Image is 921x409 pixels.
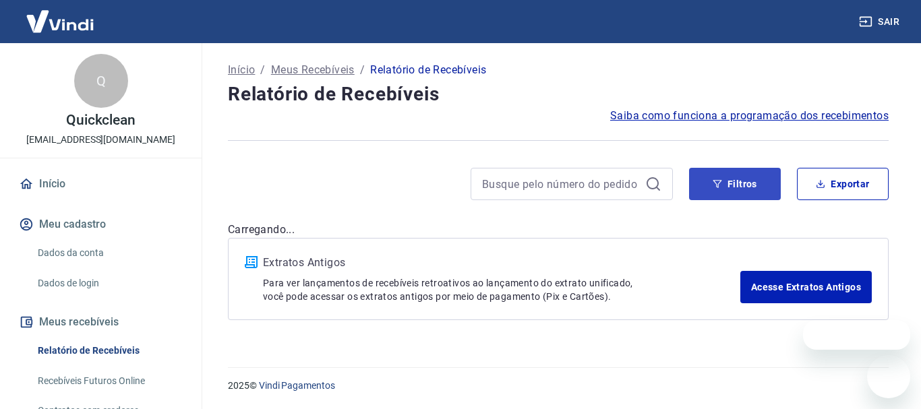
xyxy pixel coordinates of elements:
p: Carregando... [228,222,889,238]
iframe: Button to launch messaging window [867,355,910,398]
a: Vindi Pagamentos [259,380,335,391]
p: Para ver lançamentos de recebíveis retroativos ao lançamento do extrato unificado, você pode aces... [263,276,740,303]
a: Dados da conta [32,239,185,267]
p: 2025 © [228,379,889,393]
button: Meus recebíveis [16,307,185,337]
p: / [260,62,265,78]
a: Dados de login [32,270,185,297]
button: Meu cadastro [16,210,185,239]
a: Recebíveis Futuros Online [32,367,185,395]
a: Acesse Extratos Antigos [740,271,872,303]
img: Vindi [16,1,104,42]
div: Q [74,54,128,108]
p: Relatório de Recebíveis [370,62,486,78]
p: / [360,62,365,78]
img: ícone [245,256,258,268]
a: Saiba como funciona a programação dos recebimentos [610,108,889,124]
p: [EMAIL_ADDRESS][DOMAIN_NAME] [26,133,175,147]
button: Exportar [797,168,889,200]
button: Sair [856,9,905,34]
p: Extratos Antigos [263,255,740,271]
input: Busque pelo número do pedido [482,174,640,194]
a: Relatório de Recebíveis [32,337,185,365]
a: Início [16,169,185,199]
button: Filtros [689,168,781,200]
iframe: Message from company [803,320,910,350]
a: Meus Recebíveis [271,62,355,78]
p: Quickclean [66,113,136,127]
a: Início [228,62,255,78]
h4: Relatório de Recebíveis [228,81,889,108]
